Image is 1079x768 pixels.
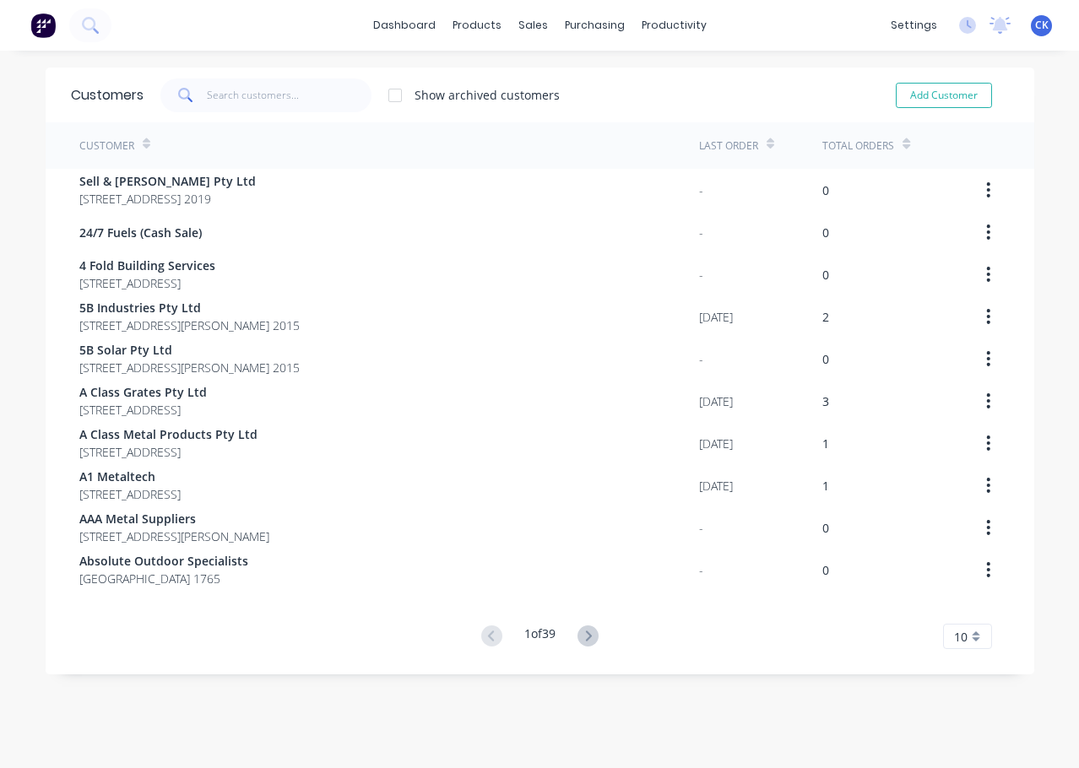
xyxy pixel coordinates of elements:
div: 0 [822,181,829,199]
img: Factory [30,13,56,38]
span: [STREET_ADDRESS] 2019 [79,190,256,208]
span: 4 Fold Building Services [79,257,215,274]
div: Customers [71,85,144,105]
div: products [444,13,510,38]
div: settings [882,13,946,38]
span: [STREET_ADDRESS] [79,443,258,461]
input: Search customers... [207,78,371,112]
span: AAA Metal Suppliers [79,510,269,527]
span: [STREET_ADDRESS][PERSON_NAME] [79,527,269,545]
span: [GEOGRAPHIC_DATA] 1765 [79,570,248,587]
div: 1 [822,435,829,452]
span: 5B Industries Pty Ltd [79,299,300,316]
div: purchasing [556,13,633,38]
div: - [699,266,703,284]
div: Last Order [699,138,758,154]
div: 0 [822,224,829,241]
div: - [699,350,703,368]
div: Total Orders [822,138,894,154]
div: - [699,519,703,537]
div: sales [510,13,556,38]
span: [STREET_ADDRESS] [79,274,215,292]
div: 1 [822,477,829,495]
span: [STREET_ADDRESS][PERSON_NAME] 2015 [79,359,300,376]
div: productivity [633,13,715,38]
span: A Class Metal Products Pty Ltd [79,425,258,443]
div: [DATE] [699,392,733,410]
div: [DATE] [699,477,733,495]
div: - [699,224,703,241]
div: 0 [822,519,829,537]
div: 1 of 39 [524,625,556,649]
div: - [699,181,703,199]
div: 2 [822,308,829,326]
span: 24/7 Fuels (Cash Sale) [79,224,202,241]
span: CK [1035,18,1049,33]
div: - [699,561,703,579]
div: [DATE] [699,435,733,452]
span: [STREET_ADDRESS] [79,401,207,419]
span: A Class Grates Pty Ltd [79,383,207,401]
span: [STREET_ADDRESS] [79,485,181,503]
div: [DATE] [699,308,733,326]
div: 0 [822,266,829,284]
a: dashboard [365,13,444,38]
div: 0 [822,561,829,579]
span: Absolute Outdoor Specialists [79,552,248,570]
span: Sell & [PERSON_NAME] Pty Ltd [79,172,256,190]
div: 3 [822,392,829,410]
span: 5B Solar Pty Ltd [79,341,300,359]
span: 10 [954,628,968,646]
div: 0 [822,350,829,368]
div: Customer [79,138,134,154]
div: Show archived customers [415,86,560,104]
button: Add Customer [896,83,992,108]
span: A1 Metaltech [79,468,181,485]
span: [STREET_ADDRESS][PERSON_NAME] 2015 [79,316,300,334]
